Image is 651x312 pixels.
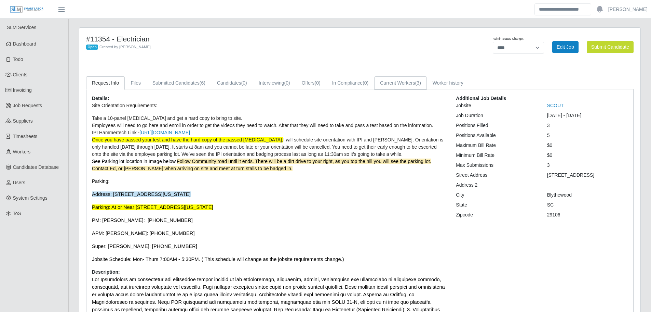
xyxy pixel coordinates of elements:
span: APM: [PERSON_NAME]: [PHONE_NUMBER] [92,230,195,236]
div: State [451,201,542,209]
div: SC [542,201,633,209]
a: In Compliance [326,76,375,90]
span: (3) [415,80,421,86]
div: 3 [542,162,633,169]
div: Positions Available [451,132,542,139]
div: Address 2 [451,182,542,189]
span: Employees will need to go here and enroll in order to get the videos they need to watch. After th... [92,123,433,128]
span: Follow Community road until it ends. There will be a dirt drive to your right, as you top the hil... [92,159,431,171]
div: 29106 [542,211,633,219]
div: 3 [542,122,633,129]
span: SLM Services [7,25,36,30]
span: (0) [363,80,368,86]
span: Dashboard [13,41,37,47]
div: $0 [542,142,633,149]
span: Open [86,45,98,50]
div: Max Submissions [451,162,542,169]
a: Request Info [86,76,125,90]
a: Interviewing [253,76,296,90]
b: Additional Job Details [456,96,506,101]
span: (6) [200,80,205,86]
span: (0) [315,80,321,86]
div: Blythewood [542,191,633,199]
div: [STREET_ADDRESS] [542,172,633,179]
a: Candidates [211,76,253,90]
span: ToS [13,211,21,216]
span: Jobsite Schedule: Mon- Thurs 7:00AM - 5:30PM. ( This schedule will change as the jobsite requirem... [92,257,344,262]
button: Submit Candidate [587,41,634,53]
span: Candidates Database [13,164,59,170]
div: Zipcode [451,211,542,219]
span: Clients [13,72,28,77]
div: Job Duration [451,112,542,119]
b: Details: [92,96,109,101]
span: Todo [13,57,23,62]
span: Super: [PERSON_NAME]: [PHONE_NUMBER] [92,244,197,249]
input: Search [534,3,591,15]
a: Current Workers [374,76,427,90]
span: See Parking lot location in Image below. [92,159,431,171]
div: City [451,191,542,199]
b: Description: [92,269,120,275]
a: [PERSON_NAME] [608,6,648,13]
span: PM: [PERSON_NAME]: [PHONE_NUMBER] [92,217,193,223]
a: Files [125,76,147,90]
span: Parking: [92,178,109,184]
div: Positions Filled [451,122,542,129]
span: I will schedule site orientation with IPI and [PERSON_NAME]. Orientation is only handled [DATE] t... [92,137,443,157]
div: [DATE] - [DATE] [542,112,633,119]
span: (0) [241,80,247,86]
div: Minimum Bill Rate [451,152,542,159]
span: Workers [13,149,31,154]
span: Timesheets [13,134,38,139]
div: Maximum Bill Rate [451,142,542,149]
h4: #11354 - Electrician [86,35,401,43]
img: SLM Logo [10,6,44,13]
span: Site Orientation Requirements: [92,103,157,108]
span: Invoicing [13,87,32,93]
a: SCOUT [547,103,564,108]
a: Edit Job [552,41,579,53]
span: Users [13,180,26,185]
div: Jobsite [451,102,542,109]
span: Take a 10-panel [MEDICAL_DATA] and get a hard copy to bring to site. [92,115,242,121]
label: Admin Status Change: [493,37,524,41]
a: [URL][DOMAIN_NAME] [139,130,190,135]
a: Offers [296,76,326,90]
span: Job Requests [13,103,42,108]
a: Worker history [427,76,469,90]
div: Street Address [451,172,542,179]
div: 5 [542,132,633,139]
div: $0 [542,152,633,159]
span: Suppliers [13,118,33,124]
span: IPI Hammertech Link - [92,130,190,135]
span: Once you have passed your test and have the hard copy of the passed [MEDICAL_DATA], [92,137,283,142]
span: (0) [284,80,290,86]
span: System Settings [13,195,48,201]
a: Submitted Candidates [147,76,211,90]
span: Address: [STREET_ADDRESS][US_STATE] [92,191,191,197]
span: Created by [PERSON_NAME] [99,45,151,49]
span: Parking: At or Near [STREET_ADDRESS][US_STATE] [92,204,213,210]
